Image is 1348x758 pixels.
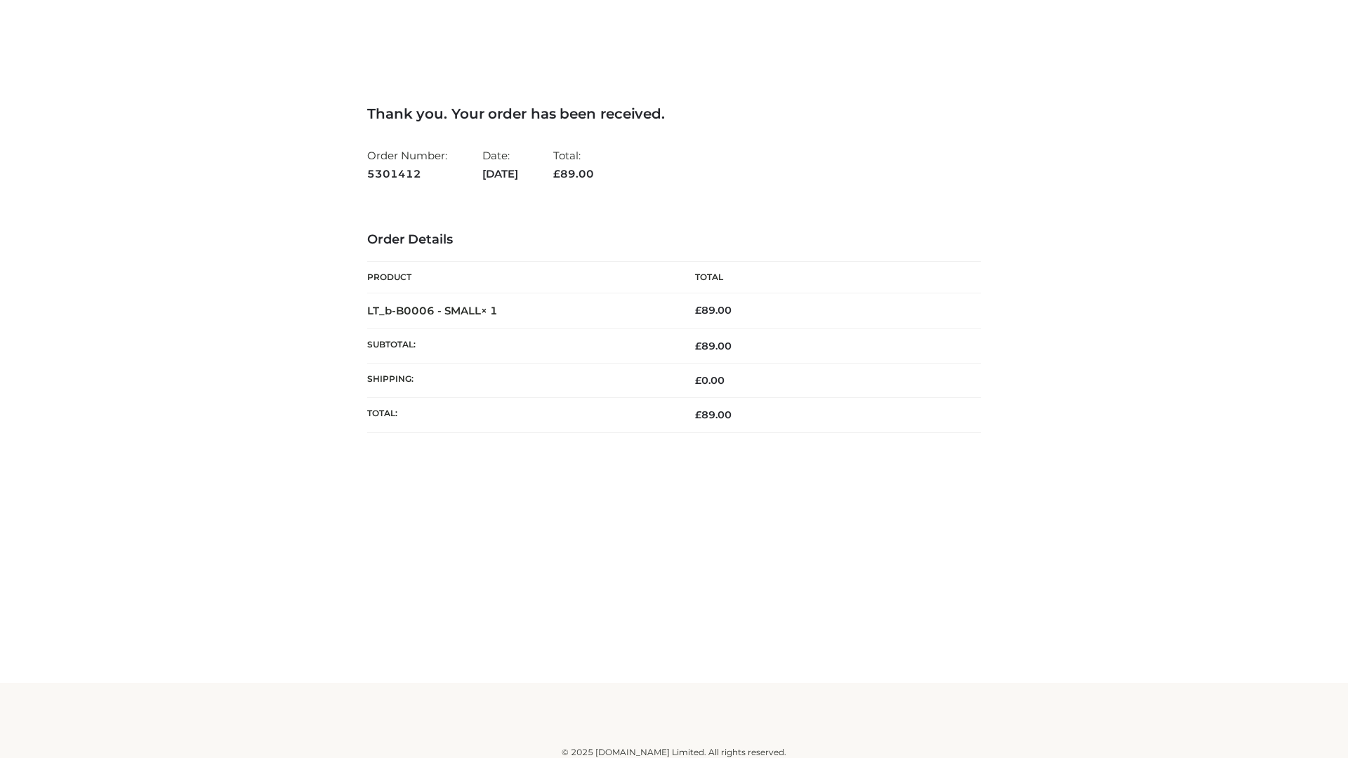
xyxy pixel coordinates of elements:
[367,262,674,293] th: Product
[553,167,560,180] span: £
[695,408,732,421] span: 89.00
[695,408,701,421] span: £
[695,374,725,387] bdi: 0.00
[695,340,732,352] span: 89.00
[367,143,447,186] li: Order Number:
[367,232,981,248] h3: Order Details
[367,105,981,122] h3: Thank you. Your order has been received.
[695,304,732,317] bdi: 89.00
[695,374,701,387] span: £
[367,304,498,317] strong: LT_b-B0006 - SMALL
[367,398,674,432] th: Total:
[695,340,701,352] span: £
[674,262,981,293] th: Total
[482,165,518,183] strong: [DATE]
[553,143,594,186] li: Total:
[367,328,674,363] th: Subtotal:
[367,165,447,183] strong: 5301412
[367,364,674,398] th: Shipping:
[481,304,498,317] strong: × 1
[695,304,701,317] span: £
[553,167,594,180] span: 89.00
[482,143,518,186] li: Date:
